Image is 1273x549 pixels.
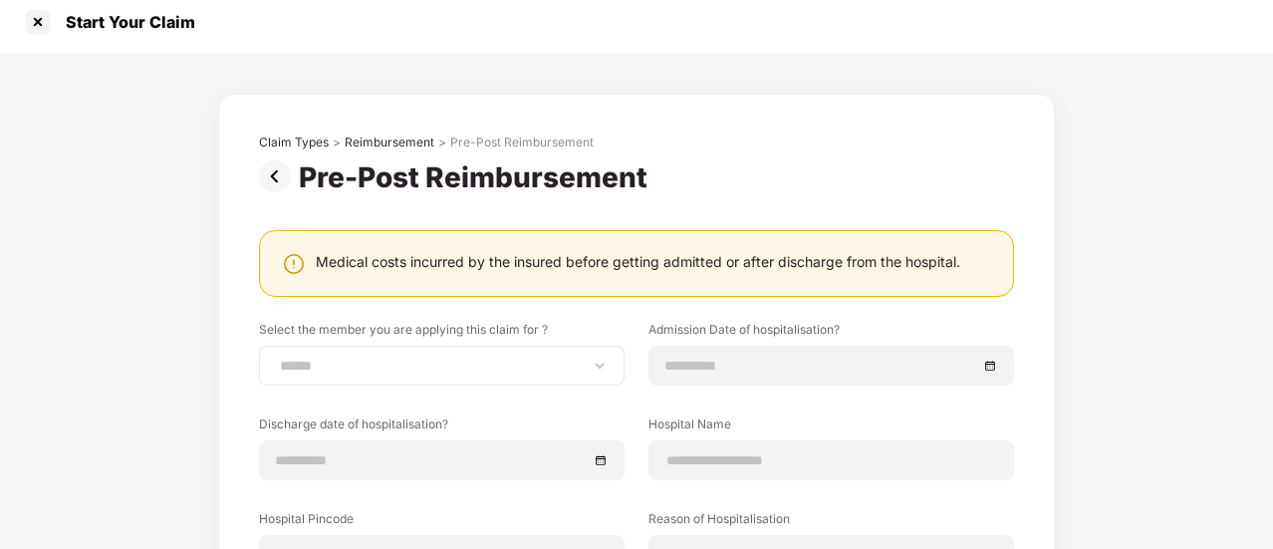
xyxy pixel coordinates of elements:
[648,321,1014,346] label: Admission Date of hospitalisation?
[438,135,446,150] div: >
[299,160,655,194] div: Pre-Post Reimbursement
[282,252,306,276] img: svg+xml;base64,PHN2ZyBpZD0iV2FybmluZ18tXzI0eDI0IiBkYXRhLW5hbWU9Ildhcm5pbmcgLSAyNHgyNCIgeG1sbnM9Im...
[450,135,594,150] div: Pre-Post Reimbursement
[259,510,625,535] label: Hospital Pincode
[259,321,625,346] label: Select the member you are applying this claim for ?
[333,135,341,150] div: >
[345,135,434,150] div: Reimbursement
[54,12,195,32] div: Start Your Claim
[648,415,1014,440] label: Hospital Name
[259,135,329,150] div: Claim Types
[259,160,299,192] img: svg+xml;base64,PHN2ZyBpZD0iUHJldi0zMngzMiIgeG1sbnM9Imh0dHA6Ly93d3cudzMub3JnLzIwMDAvc3ZnIiB3aWR0aD...
[259,415,625,440] label: Discharge date of hospitalisation?
[316,252,960,271] div: Medical costs incurred by the insured before getting admitted or after discharge from the hospital.
[648,510,1014,535] label: Reason of Hospitalisation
